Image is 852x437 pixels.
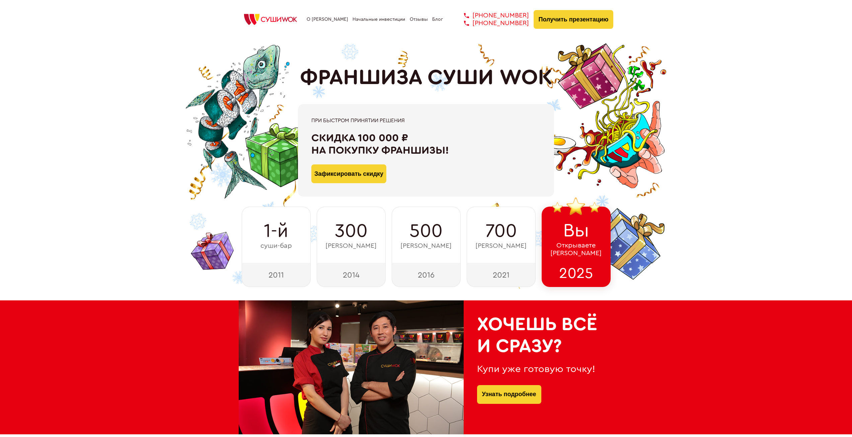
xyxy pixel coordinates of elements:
a: [PHONE_NUMBER] [454,19,529,27]
button: Получить презентацию [534,10,614,29]
a: Начальные инвестиции [353,17,405,22]
div: 2016 [392,263,461,287]
a: Узнать подробнее [482,385,536,404]
span: 300 [335,220,368,242]
span: [PERSON_NAME] [475,242,527,250]
a: О [PERSON_NAME] [307,17,348,22]
a: Отзывы [410,17,428,22]
span: 1-й [264,220,288,242]
button: Узнать подробнее [477,385,541,404]
div: Купи уже готовую точку! [477,364,600,375]
span: суши-бар [260,242,292,250]
button: Зафиксировать скидку [311,164,386,183]
span: Вы [563,220,589,241]
div: 2025 [542,263,611,287]
img: СУШИWOK [239,12,302,27]
div: 2011 [242,263,311,287]
span: Открываете [PERSON_NAME] [550,242,602,257]
h1: ФРАНШИЗА СУШИ WOK [300,65,552,90]
div: Скидка 100 000 ₽ на покупку франшизы! [311,132,541,157]
div: 2014 [317,263,386,287]
h2: Хочешь всё и сразу? [477,314,600,357]
span: 500 [409,220,443,242]
a: [PHONE_NUMBER] [454,12,529,19]
span: [PERSON_NAME] [400,242,452,250]
span: 700 [485,220,517,242]
div: При быстром принятии решения [311,118,541,124]
span: [PERSON_NAME] [325,242,377,250]
a: Блог [432,17,443,22]
div: 2021 [467,263,536,287]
